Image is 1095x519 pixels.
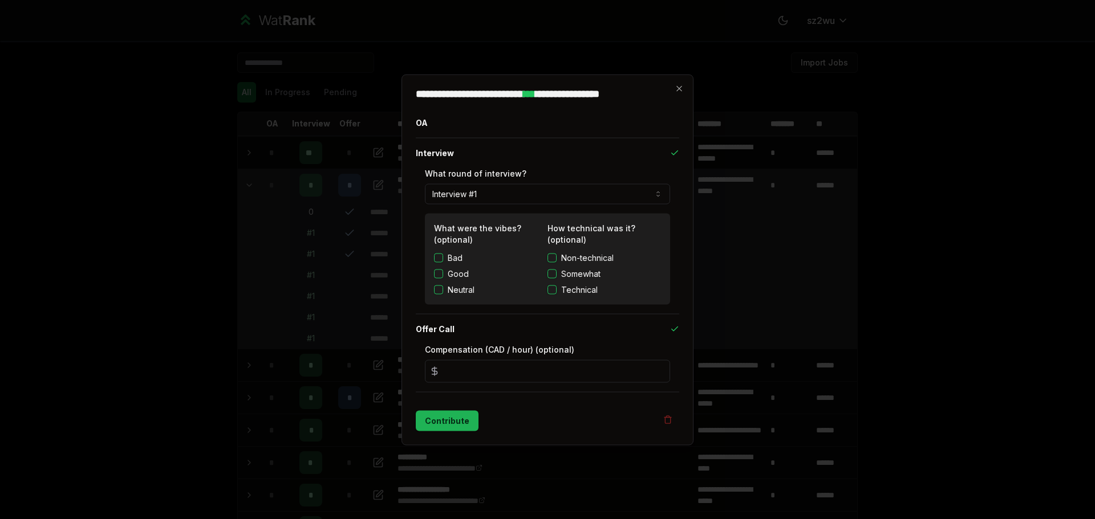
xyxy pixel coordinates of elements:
button: OA [416,108,679,137]
button: Somewhat [547,269,557,278]
span: Non-technical [561,252,614,263]
label: What round of interview? [425,168,526,178]
button: Non-technical [547,253,557,262]
span: Technical [561,284,598,295]
button: Contribute [416,410,478,431]
label: Compensation (CAD / hour) (optional) [425,344,574,354]
label: Bad [448,252,463,263]
label: What were the vibes? (optional) [434,223,521,244]
button: Technical [547,285,557,294]
label: Good [448,268,469,279]
button: Offer Call [416,314,679,344]
div: Offer Call [416,344,679,391]
label: How technical was it? (optional) [547,223,635,244]
span: Somewhat [561,268,601,279]
div: Interview [416,167,679,313]
label: Neutral [448,284,474,295]
button: Interview [416,138,679,167]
